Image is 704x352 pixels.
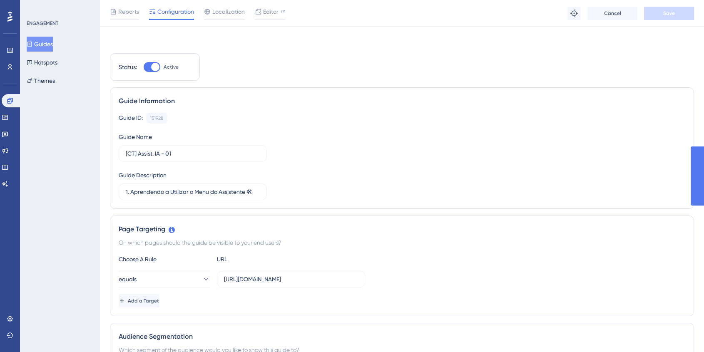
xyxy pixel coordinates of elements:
span: equals [119,274,137,284]
span: Active [164,64,179,70]
div: Guide ID: [119,113,143,124]
button: Save [644,7,694,20]
input: Type your Guide’s Description here [126,187,260,196]
div: On which pages should the guide be visible to your end users? [119,238,685,248]
div: ENGAGEMENT [27,20,58,27]
div: Guide Name [119,132,152,142]
input: Type your Guide’s Name here [126,149,260,158]
button: Guides [27,37,53,52]
span: Add a Target [128,297,159,304]
iframe: UserGuiding AI Assistant Launcher [669,319,694,344]
button: Cancel [587,7,637,20]
div: URL [217,254,308,264]
span: Configuration [157,7,194,17]
button: Themes [27,73,55,88]
button: Add a Target [119,294,159,307]
div: Guide Description [119,170,167,180]
span: Cancel [604,10,621,17]
span: Save [663,10,675,17]
div: 151928 [150,115,164,121]
div: Choose A Rule [119,254,210,264]
div: Page Targeting [119,224,685,234]
button: Hotspots [27,55,57,70]
input: yourwebsite.com/path [224,275,358,284]
div: Status: [119,62,137,72]
span: Reports [118,7,139,17]
div: Audience Segmentation [119,332,685,342]
button: equals [119,271,210,288]
div: Guide Information [119,96,685,106]
span: Editor [263,7,279,17]
span: Localization [212,7,245,17]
